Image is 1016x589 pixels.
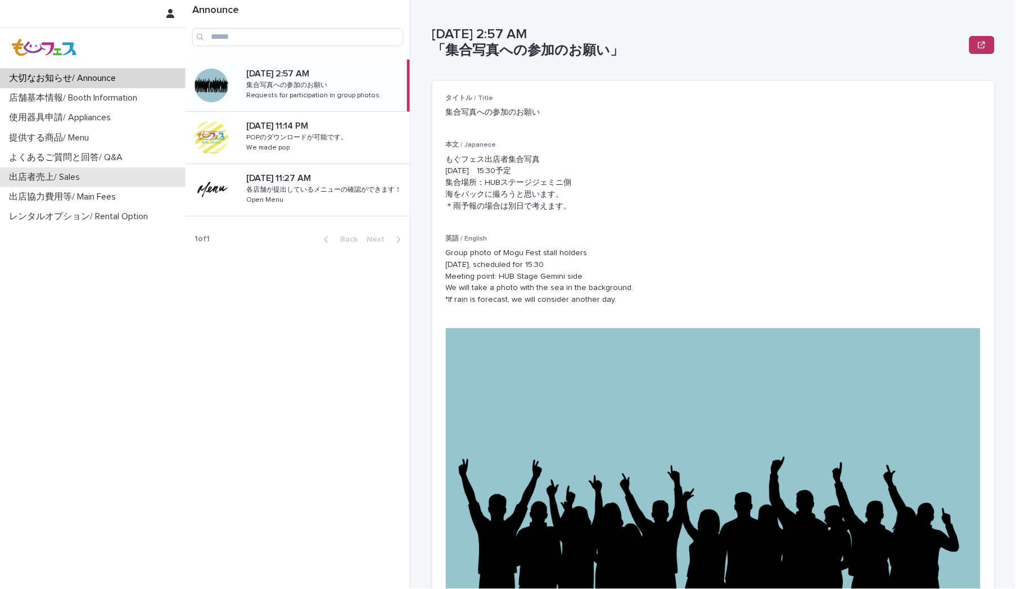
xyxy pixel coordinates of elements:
p: Group photo of Mogu Fest stall holders [DATE], scheduled for 15:30 Meeting point: HUB Stage Gemin... [446,247,981,306]
p: 集合写真への参加のお願い [246,79,329,89]
p: 使用器具申請/ Appliances [4,112,120,123]
p: Requests for participation in group photos [246,89,382,99]
p: レンタルオプション/ Rental Option [4,211,157,222]
button: Back [315,234,362,244]
p: 出店協力費用等/ Main Fees [4,192,125,202]
p: 1 of 1 [186,225,219,253]
span: Next [367,235,391,243]
p: よくあるご質問と回答/ Q&A [4,152,132,163]
p: 集合写真への参加のお願い [446,107,981,119]
p: [DATE] 2:57 AM [246,66,311,79]
p: もぐフェス出店者集合写真 [DATE] 15:30予定 集合場所：HUBステージジェミニ側 海をバックに撮ろうと思います。 ＊雨予報の場合は別日で考えます。 [446,154,981,212]
p: POPのダウンロードが可能です。 [246,132,350,142]
a: [DATE] 11:27 AM[DATE] 11:27 AM 各店舗が提出しているメニューの確認ができます！各店舗が提出しているメニューの確認ができます！ Open MenuOpen Menu [186,164,410,216]
button: Next [362,234,410,244]
input: Search [192,28,403,46]
a: [DATE] 2:57 AM[DATE] 2:57 AM 集合写真への参加のお願い集合写真への参加のお願い Requests for participation in group photosR... [186,60,410,112]
p: 各店舗が提出しているメニューの確認ができます！ [246,184,404,194]
a: [DATE] 11:14 PM[DATE] 11:14 PM POPのダウンロードが可能です。POPのダウンロードが可能です。 We made popWe made pop [186,112,410,164]
span: 英語 / English [446,235,487,242]
p: Open Menu [246,194,286,204]
p: 店舗基本情報/ Booth Information [4,93,146,103]
p: [DATE] 11:14 PM [246,119,310,132]
img: Z8gcrWHQVC4NX3Wf4olx [9,37,80,59]
span: 本文 / Japanese [446,142,496,148]
p: [DATE] 11:27 AM [246,171,313,184]
p: [DATE] 2:57 AM 「集合写真への参加のお願い」 [432,26,965,59]
p: 大切なお知らせ/ Announce [4,73,125,84]
h1: Announce [192,4,403,17]
span: Back [333,235,358,243]
p: 出店者売上/ Sales [4,172,89,183]
p: We made pop [246,142,292,152]
span: タイトル / Title [446,95,494,102]
p: 提供する商品/ Menu [4,133,98,143]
